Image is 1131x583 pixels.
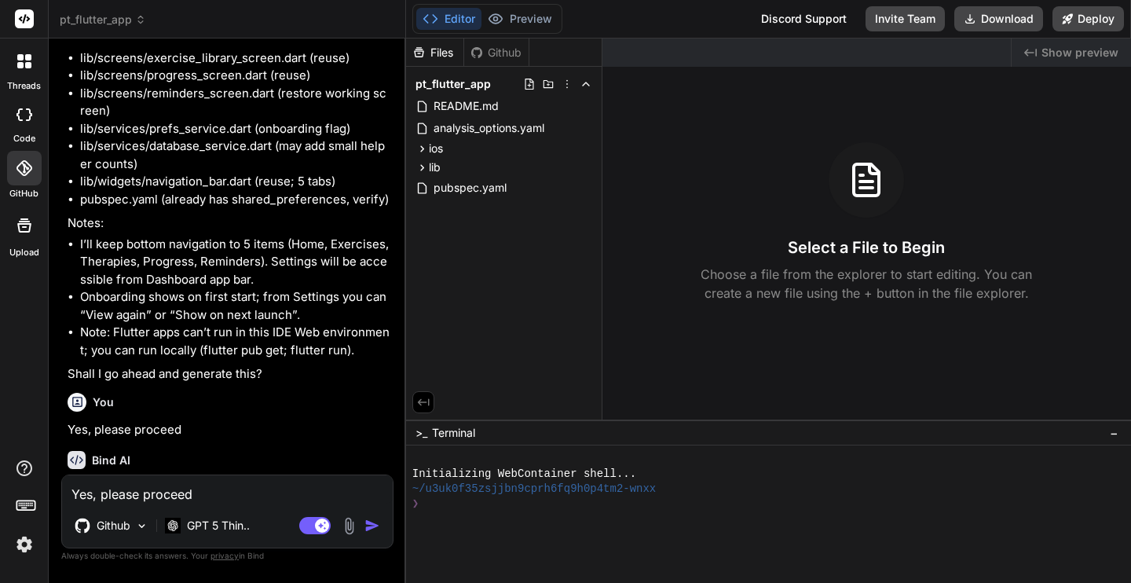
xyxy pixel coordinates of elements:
button: Preview [481,8,558,30]
button: Deploy [1052,6,1124,31]
span: ❯ [412,497,419,511]
p: Always double-check its answers. Your in Bind [61,548,393,563]
button: − [1107,420,1122,445]
p: Yes, please proceed [68,421,390,439]
span: Initializing WebContainer shell... [412,467,636,482]
li: I’ll keep bottom navigation to 5 items (Home, Exercises, Therapies, Progress, Reminders). Setting... [80,236,390,289]
h3: Select a File to Begin [788,236,945,258]
img: icon [364,518,380,533]
span: pubspec.yaml [432,178,508,197]
li: Note: Flutter apps can’t run in this IDE Web environment; you can run locally (flutter pub get; f... [80,324,390,359]
span: Show preview [1041,45,1118,60]
p: GPT 5 Thin.. [187,518,250,533]
li: lib/widgets/navigation_bar.dart (reuse; 5 tabs) [80,173,390,191]
div: Discord Support [752,6,856,31]
li: lib/screens/progress_screen.dart (reuse) [80,67,390,85]
p: Github [97,518,130,533]
h6: You [93,394,114,410]
li: Onboarding shows on first start; from Settings you can “View again” or “Show on next launch”. [80,288,390,324]
button: Editor [416,8,481,30]
div: Github [464,45,529,60]
span: pt_flutter_app [415,76,491,92]
div: Files [406,45,463,60]
p: Shall I go ahead and generate this? [68,365,390,383]
span: privacy [210,551,239,560]
span: analysis_options.yaml [432,119,546,137]
button: Download [954,6,1043,31]
button: Invite Team [866,6,945,31]
li: lib/screens/exercise_library_screen.dart (reuse) [80,49,390,68]
li: lib/services/database_service.dart (may add small helper counts) [80,137,390,173]
img: attachment [340,517,358,535]
h6: Bind AI [92,453,130,468]
label: code [13,132,35,145]
img: GPT 5 Thinking High [165,518,181,533]
label: Upload [9,246,39,259]
p: Notes: [68,214,390,233]
span: − [1110,425,1118,441]
img: settings [11,531,38,558]
li: lib/screens/reminders_screen.dart (restore working screen) [80,85,390,120]
span: ios [429,141,443,156]
img: Pick Models [135,519,148,533]
p: Choose a file from the explorer to start editing. You can create a new file using the + button in... [690,265,1042,302]
span: >_ [415,425,427,441]
label: GitHub [9,187,38,200]
li: lib/services/prefs_service.dart (onboarding flag) [80,120,390,138]
span: lib [429,159,441,175]
span: Terminal [432,425,475,441]
li: pubspec.yaml (already has shared_preferences, verify) [80,191,390,209]
span: ~/u3uk0f35zsjjbn9cprh6fq9h0p4tm2-wnxx [412,482,657,497]
span: pt_flutter_app [60,12,146,27]
label: threads [7,79,41,93]
span: README.md [432,97,500,115]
